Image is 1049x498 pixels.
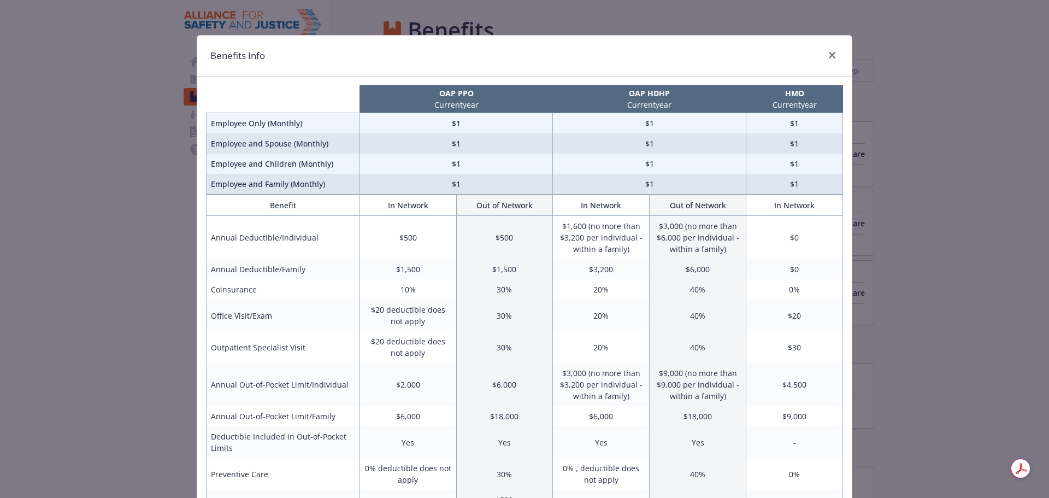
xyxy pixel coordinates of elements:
p: OAP HDHP [555,87,744,99]
td: Employee and Spouse (Monthly) [207,133,360,154]
td: $3,000 (no more than $6,000 per individual - within a family) [650,216,746,260]
td: Deductible Included in Out-of-Pocket Limits [207,426,360,458]
td: $1 [553,113,746,134]
td: Office Visit/Exam [207,300,360,331]
td: 40% [650,300,746,331]
td: 10% [360,279,456,300]
td: Annual Out-of-Pocket Limit/Family [207,406,360,426]
td: 40% [650,458,746,490]
td: $1 [746,154,843,174]
td: Annual Out-of-Pocket Limit/Individual [207,363,360,406]
td: $1 [360,154,553,174]
td: $9,000 (no more than $9,000 per individual - within a family) [650,363,746,406]
td: $1 [553,174,746,195]
td: $1 [360,133,553,154]
h1: Benefits Info [210,49,265,63]
td: Yes [360,426,456,458]
td: - [746,426,843,458]
td: $1,600 (no more than $3,200 per individual - within a family) [553,216,650,260]
td: $1 [360,113,553,134]
td: $6,000 [553,406,650,426]
td: Annual Deductible/Family [207,259,360,279]
td: 30% [456,331,553,363]
td: 40% [650,279,746,300]
td: Outpatient Specialist Visit [207,331,360,363]
td: Coinsurance [207,279,360,300]
td: $1 [360,174,553,195]
td: $1,500 [360,259,456,279]
td: $3,000 (no more than $3,200 per individual - within a family) [553,363,650,406]
td: Preventive Care [207,458,360,490]
th: In Network [360,195,456,216]
td: Yes [456,426,553,458]
td: $1 [553,154,746,174]
td: $6,000 [456,363,553,406]
td: Yes [553,426,650,458]
td: 20% [553,331,650,363]
td: $1 [746,113,843,134]
td: 0% [746,458,843,490]
th: In Network [746,195,843,216]
td: $20 deductible does not apply [360,331,456,363]
td: $6,000 [650,259,746,279]
td: Annual Deductible/Individual [207,216,360,260]
td: Employee and Children (Monthly) [207,154,360,174]
p: HMO [749,87,841,99]
td: 0% , deductible does not apply [553,458,650,490]
th: Benefit [207,195,360,216]
td: $500 [456,216,553,260]
td: $1 [746,133,843,154]
td: $18,000 [456,406,553,426]
th: Out of Network [456,195,553,216]
td: Employee and Family (Monthly) [207,174,360,195]
p: OAP PPO [362,87,551,99]
p: Current year [362,99,551,110]
td: 0% [746,279,843,300]
td: 30% [456,300,553,331]
td: 20% [553,300,650,331]
td: $3,200 [553,259,650,279]
td: $1,500 [456,259,553,279]
td: $18,000 [650,406,746,426]
td: $1 [553,133,746,154]
td: $30 [746,331,843,363]
td: $500 [360,216,456,260]
th: In Network [553,195,650,216]
td: $20 [746,300,843,331]
td: 40% [650,331,746,363]
th: Out of Network [650,195,746,216]
td: Employee Only (Monthly) [207,113,360,134]
td: 20% [553,279,650,300]
td: $0 [746,259,843,279]
th: intentionally left blank [207,85,360,113]
a: close [826,49,839,62]
td: 0% deductible does not apply [360,458,456,490]
td: 30% [456,279,553,300]
td: $9,000 [746,406,843,426]
td: $2,000 [360,363,456,406]
p: Current year [555,99,744,110]
td: $4,500 [746,363,843,406]
td: 30% [456,458,553,490]
td: $1 [746,174,843,195]
td: $6,000 [360,406,456,426]
td: $20 deductible does not apply [360,300,456,331]
p: Current year [749,99,841,110]
td: Yes [650,426,746,458]
td: $0 [746,216,843,260]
